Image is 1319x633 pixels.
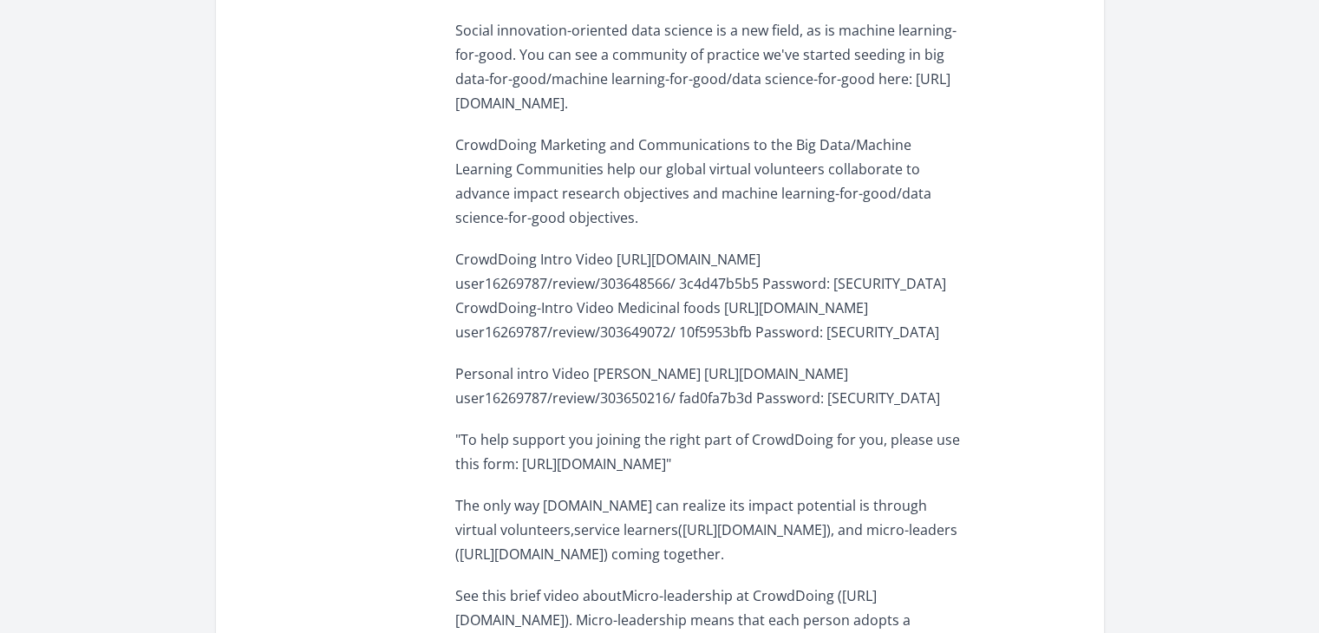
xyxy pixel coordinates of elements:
[455,496,957,564] span: The only way [DOMAIN_NAME] can realize its impact potential is through virtual volunteers,service...
[455,430,960,473] span: "To help support you joining the right part of CrowdDoing for you, please use this form: [URL][DO...
[455,362,963,410] p: Personal intro Video [PERSON_NAME] [URL][DOMAIN_NAME] user16269787/review/303650216/ fad0fa7b3d P...
[455,133,963,230] p: CrowdDoing Marketing and Communications to the Big Data/Machine Learning Communities help our glo...
[455,18,963,115] p: Social innovation-oriented data science is a new field, as is machine learning-for-good. You can ...
[455,247,963,344] p: CrowdDoing Intro Video [URL][DOMAIN_NAME] user16269787/review/303648566/ 3c4d47b5b5 Password: [SE...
